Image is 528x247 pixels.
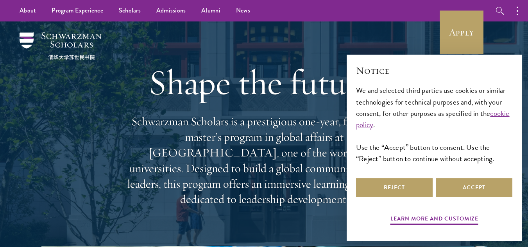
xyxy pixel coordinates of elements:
a: cookie policy [356,108,510,130]
img: Schwarzman Scholars [20,32,102,60]
p: Schwarzman Scholars is a prestigious one-year, fully funded master’s program in global affairs at... [123,114,405,207]
button: Accept [436,178,512,197]
a: Apply [440,11,483,54]
h1: Shape the future. [123,60,405,104]
h2: Notice [356,64,512,77]
button: Reject [356,178,433,197]
button: Learn more and customize [390,214,478,226]
div: We and selected third parties use cookies or similar technologies for technical purposes and, wit... [356,85,512,164]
